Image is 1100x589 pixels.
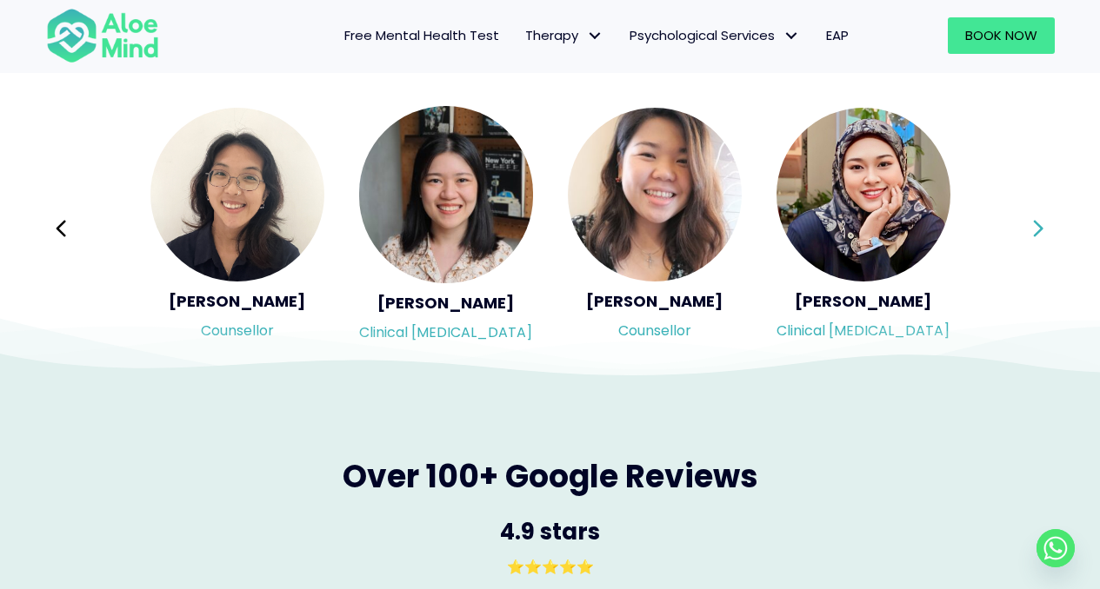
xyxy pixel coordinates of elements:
span: ⭐ [577,557,594,577]
span: Psychological Services: submenu [779,23,804,49]
h5: [PERSON_NAME] [150,290,324,312]
h5: [PERSON_NAME] [777,290,950,312]
a: Free Mental Health Test [331,17,512,54]
a: Whatsapp [1037,529,1075,567]
span: Free Mental Health Test [344,26,499,44]
h5: [PERSON_NAME] [568,290,742,312]
img: <h5>Karen</h5><p>Counsellor</p> [568,108,742,281]
a: EAP [813,17,862,54]
a: TherapyTherapy: submenu [512,17,617,54]
a: Book Now [948,17,1055,54]
img: <h5>Chen Wen</h5><p>Clinical Psychologist</p> [359,106,533,283]
a: <h5>Emelyne</h5><p>Counsellor</p> [PERSON_NAME]Counsellor [150,108,324,349]
span: ⭐ [559,557,577,577]
span: ⭐ [524,557,542,577]
a: Psychological ServicesPsychological Services: submenu [617,17,813,54]
div: Slide 18 of 3 [150,106,324,351]
span: Therapy [525,26,603,44]
span: 4.9 stars [500,516,600,547]
span: ⭐ [542,557,559,577]
img: <h5>Emelyne</h5><p>Counsellor</p> [150,108,324,281]
span: EAP [826,26,849,44]
span: Therapy: submenu [583,23,608,49]
span: Psychological Services [630,26,800,44]
img: Aloe mind Logo [46,7,159,64]
span: Book Now [965,26,1037,44]
span: Over 100+ Google Reviews [343,454,758,499]
span: ⭐ [507,557,524,577]
nav: Menu [182,17,862,54]
img: <h5>Yasmin</h5><p>Clinical Psychologist</p> [777,108,950,281]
